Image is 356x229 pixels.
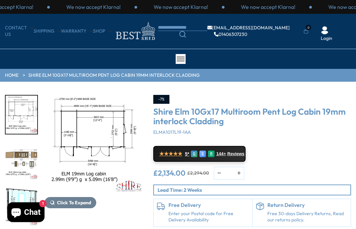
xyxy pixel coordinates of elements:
[158,186,350,193] p: Lead Time: 2 Weeks
[153,146,246,162] a: ★★★★★ 5* G E R 144+ Reviews
[154,3,208,11] p: We now accept Klarna!
[66,3,121,11] p: We now accept Klarna!
[208,151,215,157] div: R
[153,107,351,126] h3: Shire Elm 10Gx17 Multiroom Pent Log Cabin 19mm interlock Cladding
[153,95,169,104] div: -7%
[5,25,34,38] a: CONTACT US
[5,141,38,181] div: 4 / 10
[28,72,200,79] a: Shire Elm 10Gx17 Multiroom Pent Log Cabin 19mm interlock Cladding
[224,3,312,11] div: 3 / 3
[5,187,38,227] div: 5 / 10
[61,28,93,35] a: Warranty
[44,197,96,208] button: Click To Expand
[5,72,18,79] a: HOME
[168,202,249,208] h6: Free Delivery
[50,3,137,11] div: 1 / 3
[93,28,112,35] a: Shop
[6,188,37,226] img: Elm2990x50909_9x16_8INTERNALHT_eb649b63-12b1-4173-b139-2a2ad5162572_200x200.jpg
[137,3,224,11] div: 2 / 3
[321,26,329,34] img: User Icon
[216,151,226,157] span: 144+
[241,3,295,11] p: We now accept Klarna!
[5,95,38,134] div: 3 / 10
[158,31,207,38] a: Search
[267,211,348,223] p: Free 30-days Delivery Returns, Read our returns policy.
[199,151,206,157] div: E
[159,151,182,157] span: ★★★★★
[306,25,311,30] span: 0
[304,28,309,35] a: 0
[44,95,143,227] div: 3 / 10
[6,96,37,134] img: Elm2990x50909_9x16_8PLAN_fa07f756-2e9b-4080-86e3-fc095bf7bbd6_200x200.jpg
[191,151,197,157] div: G
[112,20,158,42] img: logo
[207,25,290,30] a: [EMAIL_ADDRESS][DOMAIN_NAME]
[153,129,191,135] span: ELMA1017L19-1AA
[321,35,332,42] a: Login
[267,202,348,208] h6: Return Delivery
[57,200,91,206] span: Click To Expand
[214,32,247,37] a: 01406307230
[227,151,245,157] span: Reviews
[5,202,46,224] inbox-online-store-chat: Shopify online store chat
[153,169,186,177] ins: £2,134.00
[44,95,143,194] img: Shire Elm 10Gx17 Multiroom Pent Log Cabin 19mm interlock Cladding - Best Shed
[187,171,209,175] del: £2,294.00
[6,142,37,180] img: Elm2990x50909_9x16_8mmft_eec6c100-4d89-4958-be31-173a0c41a430_200x200.jpg
[168,211,249,223] a: Enter your Postal code for Free Delivery Availability
[34,28,61,35] a: Shipping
